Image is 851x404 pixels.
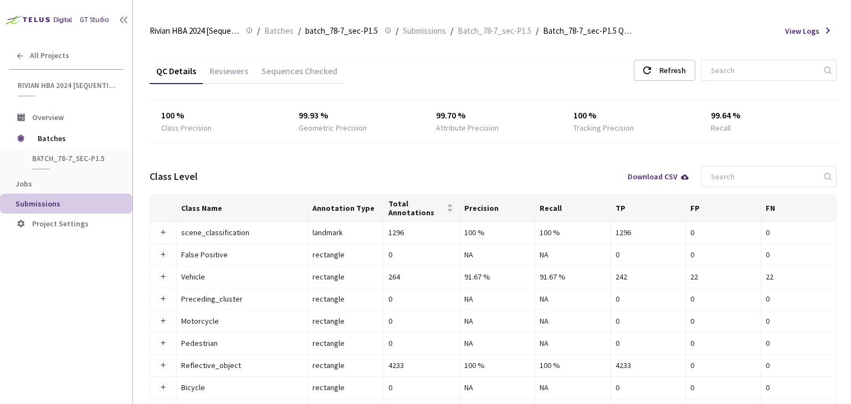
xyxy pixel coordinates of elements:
[540,293,606,305] div: NA
[611,195,686,222] th: TP
[308,195,384,222] th: Annotation Type
[161,109,276,122] div: 100 %
[401,24,448,37] a: Submissions
[535,195,611,222] th: Recall
[388,248,455,261] div: 0
[540,248,606,261] div: NA
[616,337,681,349] div: 0
[255,65,344,84] div: Sequences Checked
[464,271,531,283] div: 91.67 %
[181,226,303,239] div: scene_classification
[573,109,688,122] div: 100 %
[704,167,822,187] input: Search
[158,294,167,303] button: Expand row
[299,122,367,133] div: Geometric Precision
[388,271,455,283] div: 264
[616,226,681,239] div: 1296
[298,24,301,38] li: /
[766,315,832,327] div: 0
[464,359,531,371] div: 100 %
[573,122,634,133] div: Tracking Precision
[181,293,303,305] div: Preceding_cluster
[464,315,531,327] div: NA
[312,359,379,371] div: rectangle
[540,337,606,349] div: NA
[458,24,531,38] span: Batch_78-7_sec-P1.5
[455,24,534,37] a: Batch_78-7_sec-P1.5
[690,271,756,283] div: 22
[690,315,756,327] div: 0
[18,81,117,90] span: Rivian HBA 2024 [Sequential]
[181,337,303,349] div: Pedestrian
[543,24,633,38] span: Batch_78-7_sec-P1.5 QC - [DATE]
[312,293,379,305] div: rectangle
[540,359,606,371] div: 100 %
[312,337,379,349] div: rectangle
[690,359,756,371] div: 0
[262,24,296,37] a: Batches
[766,381,832,393] div: 0
[388,293,455,305] div: 0
[540,315,606,327] div: NA
[616,315,681,327] div: 0
[158,361,167,370] button: Expand row
[312,271,379,283] div: rectangle
[436,109,551,122] div: 99.70 %
[30,51,69,60] span: All Projects
[464,381,531,393] div: NA
[616,293,681,305] div: 0
[690,381,756,393] div: 0
[257,24,260,38] li: /
[766,337,832,349] div: 0
[388,359,455,371] div: 4233
[203,65,255,84] div: Reviewers
[711,122,731,133] div: Recall
[766,293,832,305] div: 0
[540,271,606,283] div: 91.67 %
[761,195,837,222] th: FN
[384,195,460,222] th: Total Annotations
[388,337,455,349] div: 0
[158,317,167,325] button: Expand row
[32,112,64,122] span: Overview
[766,226,832,239] div: 0
[312,248,379,261] div: rectangle
[177,195,308,222] th: Class Name
[704,60,822,80] input: Search
[388,226,455,239] div: 1296
[38,127,114,149] span: Batches
[464,248,531,261] div: NA
[436,122,499,133] div: Attribute Precision
[158,383,167,392] button: Expand row
[150,65,203,84] div: QC Details
[32,154,114,163] span: batch_78-7_sec-P1.5
[536,24,539,38] li: /
[305,24,378,38] span: batch_78-7_sec-P1.5
[450,24,453,38] li: /
[766,271,832,283] div: 22
[181,271,303,283] div: Vehicle
[158,250,167,259] button: Expand row
[464,226,531,239] div: 100 %
[785,25,819,37] span: View Logs
[312,381,379,393] div: rectangle
[150,24,239,38] span: Rivian HBA 2024 [Sequential]
[388,315,455,327] div: 0
[766,248,832,261] div: 0
[16,199,60,209] span: Submissions
[616,248,681,261] div: 0
[181,381,303,393] div: Bicycle
[766,359,832,371] div: 0
[181,248,303,261] div: False Positive
[32,219,89,229] span: Project Settings
[460,195,536,222] th: Precision
[616,271,681,283] div: 242
[690,226,756,239] div: 0
[464,293,531,305] div: NA
[80,15,109,25] div: GT Studio
[388,199,444,217] span: Total Annotations
[396,24,398,38] li: /
[690,337,756,349] div: 0
[161,122,212,133] div: Class Precision
[540,381,606,393] div: NA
